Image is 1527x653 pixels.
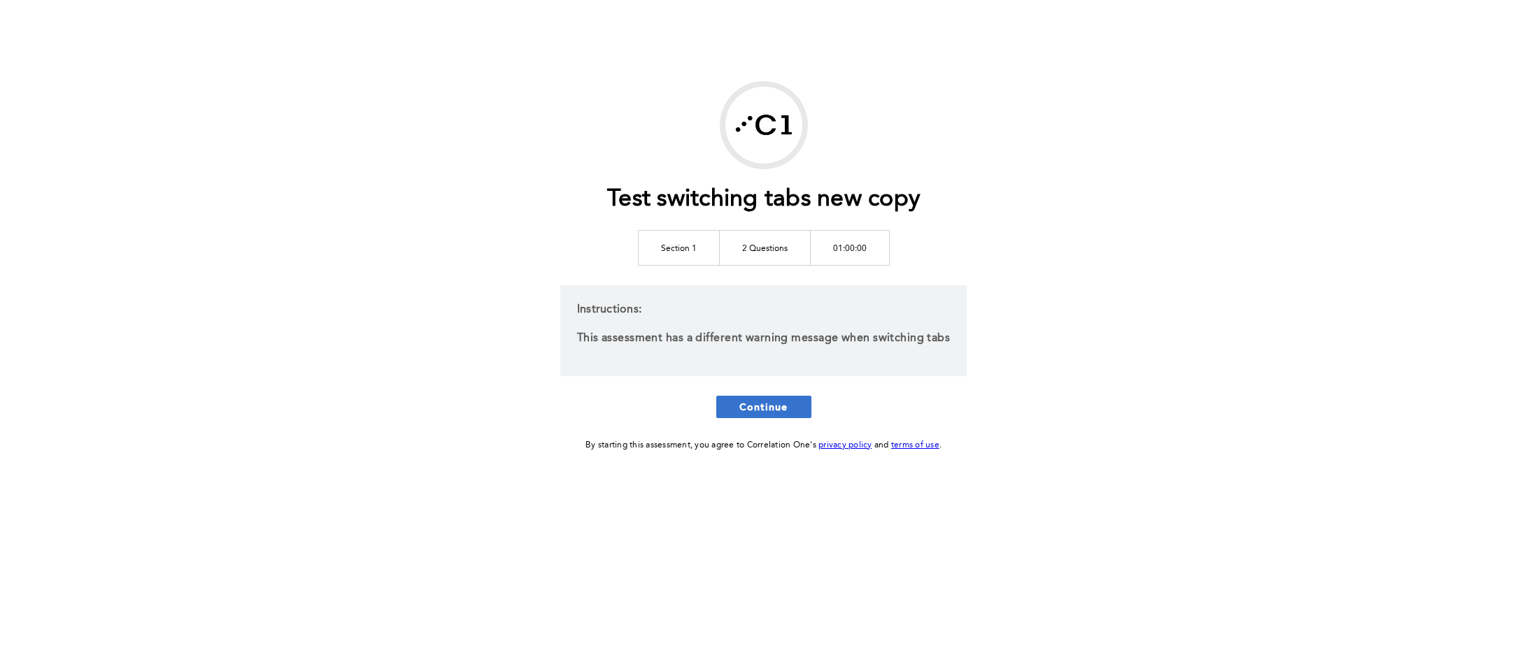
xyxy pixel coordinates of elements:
[638,230,719,265] td: Section 1
[560,285,967,376] div: Instructions:
[891,441,939,450] a: terms of use
[716,396,811,418] button: Continue
[577,329,950,348] p: This assessment has a different warning message when switching tabs
[818,441,872,450] a: privacy policy
[607,185,920,214] h1: Test switching tabs new copy
[719,230,810,265] td: 2 Questions
[585,438,942,453] div: By starting this assessment, you agree to Correlation One's and .
[739,400,788,413] span: Continue
[725,87,802,164] img: Correlation One
[810,230,889,265] td: 01:00:00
